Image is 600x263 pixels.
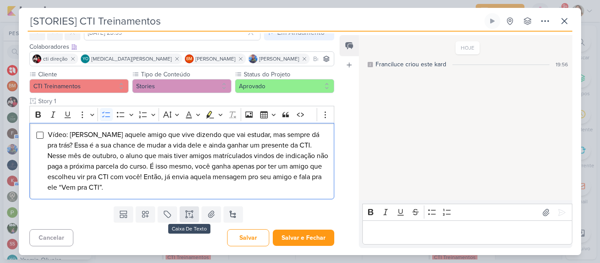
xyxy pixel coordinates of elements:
[33,54,41,63] img: cti direção
[29,229,73,246] button: Cancelar
[235,79,334,93] button: Aprovado
[132,79,231,93] button: Stories
[91,55,172,63] span: [MEDICAL_DATA][PERSON_NAME]
[43,55,68,63] span: cti direção
[83,57,88,61] p: YO
[249,54,257,63] img: Guilherme Savio
[259,55,299,63] span: [PERSON_NAME]
[273,230,334,246] button: Salvar e Fechar
[168,224,210,234] div: Caixa De Texto
[362,204,572,221] div: Editor toolbar
[311,54,332,64] input: Buscar
[195,55,235,63] span: [PERSON_NAME]
[29,79,129,93] button: CTI Treinamentos
[140,70,231,79] label: Tipo de Conteúdo
[227,229,269,246] button: Salvar
[29,123,334,200] div: Editor editing area: main
[29,42,334,51] div: Colaboradores
[362,220,572,245] div: Editor editing area: main
[81,54,90,63] div: Yasmin Oliveira
[185,54,194,63] div: Beth Monteiro
[47,130,328,192] span: Vídeo: [PERSON_NAME] aquele amigo que vive dizendo que vai estudar, mas sempre dá pra trás? Essa ...
[489,18,496,25] div: Ligar relógio
[186,57,192,61] p: BM
[37,70,129,79] label: Cliente
[28,13,483,29] input: Kard Sem Título
[29,106,334,123] div: Editor toolbar
[36,97,334,106] input: Texto sem título
[368,62,373,67] div: Este log é visível à todos no kard
[243,70,334,79] label: Status do Projeto
[556,61,568,68] div: 19:56
[376,60,446,69] div: Franciluce criou este kard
